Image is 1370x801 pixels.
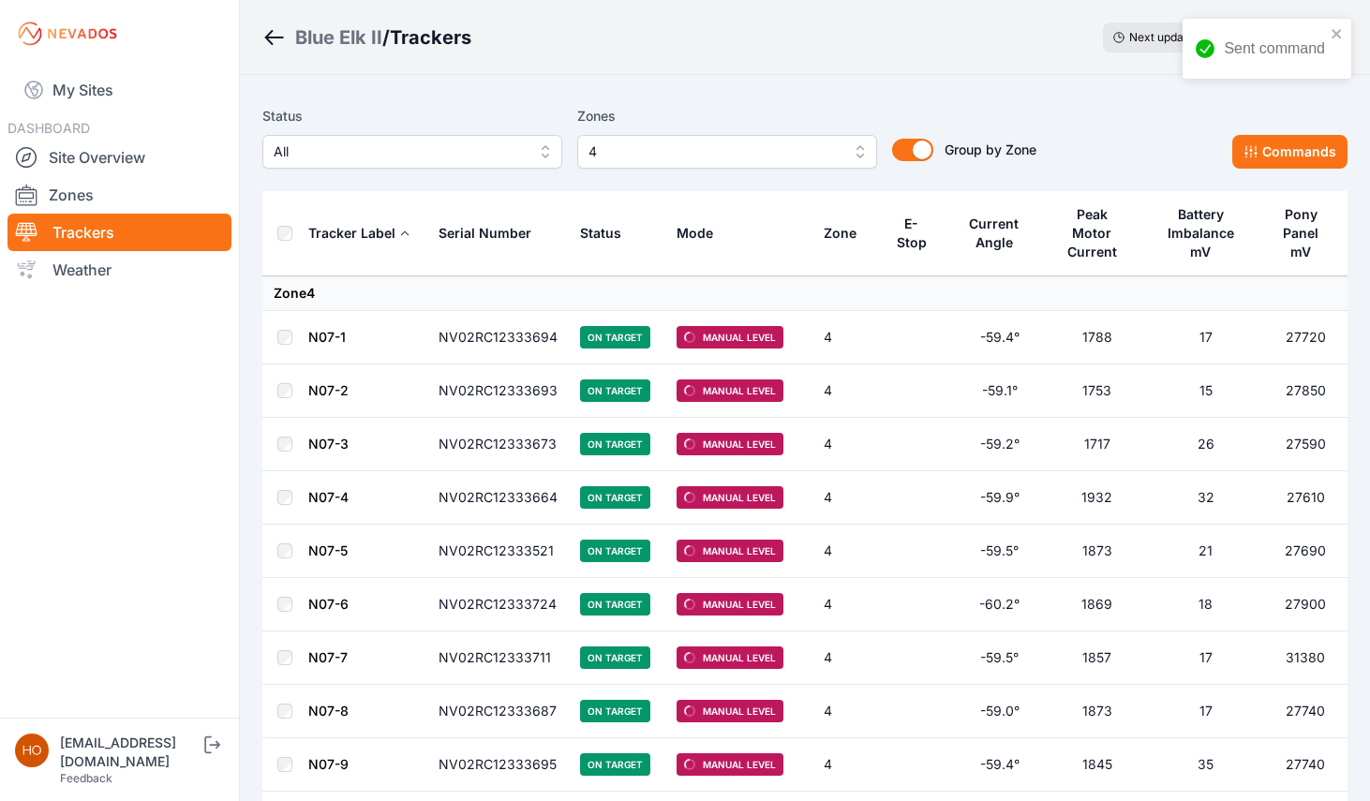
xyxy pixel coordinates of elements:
div: Serial Number [439,224,531,243]
button: Battery Imbalance mV [1158,192,1253,274]
span: Group by Zone [945,141,1036,157]
span: Manual Level [677,646,783,669]
a: Trackers [7,214,231,251]
td: 27740 [1264,685,1348,738]
td: -59.4° [953,311,1048,364]
div: Sent command [1224,37,1325,60]
span: On Target [580,433,650,455]
div: Battery Imbalance mV [1158,205,1242,261]
td: 15 [1147,364,1264,418]
span: 4 [588,141,840,163]
a: Zones [7,176,231,214]
span: On Target [580,540,650,562]
td: 32 [1147,471,1264,525]
td: -59.2° [953,418,1048,471]
a: N07-5 [308,542,348,558]
td: 1873 [1047,525,1147,578]
td: 35 [1147,738,1264,792]
div: E-Stop [894,215,929,252]
td: NV02RC12333693 [427,364,569,418]
td: 21 [1147,525,1264,578]
td: 1932 [1047,471,1147,525]
span: Manual Level [677,486,783,509]
button: Status [580,211,636,256]
span: On Target [580,379,650,402]
td: NV02RC12333711 [427,631,569,685]
div: Pony Panel mV [1275,205,1327,261]
a: N07-8 [308,703,349,719]
td: 4 [812,311,883,364]
td: 27590 [1264,418,1348,471]
a: Site Overview [7,139,231,176]
td: 17 [1147,631,1264,685]
a: N07-9 [308,756,349,772]
span: / [382,24,390,51]
td: 1869 [1047,578,1147,631]
td: NV02RC12333694 [427,311,569,364]
img: Nevados [15,19,120,49]
label: Status [262,105,562,127]
td: 1788 [1047,311,1147,364]
td: -59.5° [953,525,1048,578]
span: Manual Level [677,593,783,616]
td: 27610 [1264,471,1348,525]
a: N07-1 [308,329,346,345]
button: E-Stop [894,201,942,265]
td: 1873 [1047,685,1147,738]
td: 4 [812,578,883,631]
div: Peak Motor Current [1058,205,1126,261]
td: NV02RC12333724 [427,578,569,631]
span: Manual Level [677,379,783,402]
td: 27720 [1264,311,1348,364]
td: 4 [812,738,883,792]
td: 1857 [1047,631,1147,685]
div: Tracker Label [308,224,395,243]
div: Status [580,224,621,243]
a: N07-4 [308,489,349,505]
td: 4 [812,685,883,738]
a: Weather [7,251,231,289]
label: Zones [577,105,877,127]
td: 4 [812,471,883,525]
td: 26 [1147,418,1264,471]
td: 27900 [1264,578,1348,631]
td: -59.5° [953,631,1048,685]
img: horsepowersolar@invenergy.com [15,734,49,767]
td: 4 [812,364,883,418]
button: All [262,135,562,169]
td: 4 [812,525,883,578]
span: On Target [580,753,650,776]
span: Next update in [1129,30,1206,44]
td: 1845 [1047,738,1147,792]
td: NV02RC12333673 [427,418,569,471]
span: All [274,141,525,163]
span: Manual Level [677,326,783,349]
button: Tracker Label [308,211,410,256]
span: Manual Level [677,540,783,562]
td: 17 [1147,685,1264,738]
a: Blue Elk II [295,24,382,51]
td: -59.0° [953,685,1048,738]
td: 17 [1147,311,1264,364]
td: -59.4° [953,738,1048,792]
button: Serial Number [439,211,546,256]
span: On Target [580,486,650,509]
td: -60.2° [953,578,1048,631]
td: 4 [812,631,883,685]
div: Zone [824,224,856,243]
td: NV02RC12333687 [427,685,569,738]
nav: Breadcrumb [262,13,471,62]
h3: Trackers [390,24,471,51]
td: Zone 4 [262,276,1348,311]
button: Peak Motor Current [1058,192,1136,274]
td: 1753 [1047,364,1147,418]
td: NV02RC12333695 [427,738,569,792]
button: close [1331,26,1344,41]
td: -59.1° [953,364,1048,418]
div: [EMAIL_ADDRESS][DOMAIN_NAME] [60,734,201,771]
div: Current Angle [964,215,1025,252]
td: 1717 [1047,418,1147,471]
div: Mode [677,224,713,243]
span: Manual Level [677,753,783,776]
